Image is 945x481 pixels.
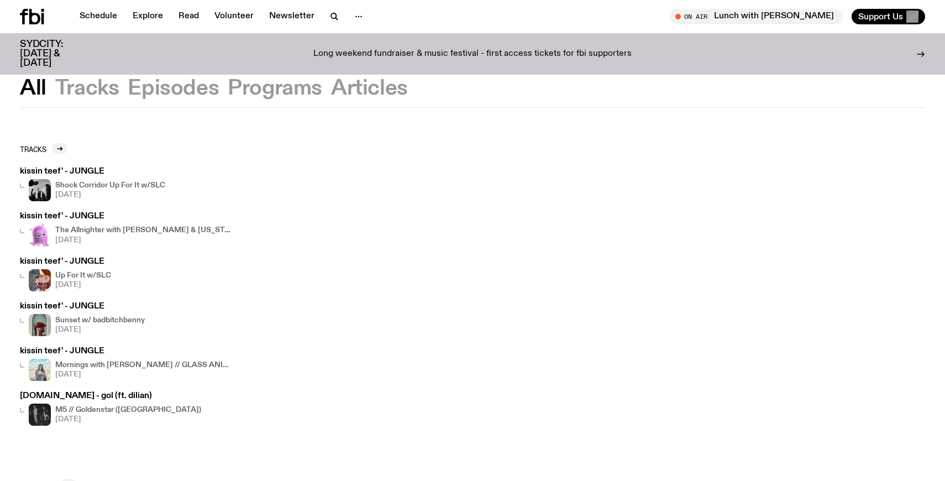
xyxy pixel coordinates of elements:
[20,145,46,153] h2: Tracks
[20,143,67,154] a: Tracks
[331,79,408,98] button: Articles
[20,258,111,291] a: kissin teef' - JUNGLEUp For It w/SLC[DATE]
[29,179,51,201] img: shock corridor 4 SLC
[55,371,232,378] span: [DATE]
[55,79,119,98] button: Tracks
[20,392,201,400] h3: [DOMAIN_NAME] - gol (ft. dilian)
[55,281,111,289] span: [DATE]
[55,317,145,324] h4: Sunset w/ badbitchbenny
[55,406,201,414] h4: M5 // Goldenstar ([GEOGRAPHIC_DATA])
[20,347,232,355] h3: kissin teef' - JUNGLE
[20,40,91,68] h3: SYDCITY: [DATE] & [DATE]
[20,212,232,246] a: kissin teef' - JUNGLEAn animated image of a pink squid named pearl from Nemo. The Allnighter with...
[55,362,232,369] h4: Mornings with [PERSON_NAME] // GLASS ANIMALS & [GEOGRAPHIC_DATA]
[20,302,145,336] a: kissin teef' - JUNGLESunset w/ badbitchbenny[DATE]
[20,79,46,98] button: All
[20,168,165,201] a: kissin teef' - JUNGLEshock corridor 4 SLCShock Corridor Up For It w/SLC[DATE]
[172,9,206,24] a: Read
[208,9,260,24] a: Volunteer
[313,49,632,59] p: Long weekend fundraiser & music festival - first access tickets for fbi supporters
[20,168,165,176] h3: kissin teef' - JUNGLE
[55,272,111,279] h4: Up For It w/SLC
[20,302,145,311] h3: kissin teef' - JUNGLE
[55,416,201,423] span: [DATE]
[20,347,232,381] a: kissin teef' - JUNGLEMornings with [PERSON_NAME] // GLASS ANIMALS & [GEOGRAPHIC_DATA][DATE]
[20,392,201,426] a: [DOMAIN_NAME] - gol (ft. dilian)M5 // Goldenstar ([GEOGRAPHIC_DATA])[DATE]
[670,9,843,24] button: On AirLunch with [PERSON_NAME]
[852,9,925,24] button: Support Us
[20,212,232,221] h3: kissin teef' - JUNGLE
[128,79,219,98] button: Episodes
[73,9,124,24] a: Schedule
[858,12,903,22] span: Support Us
[126,9,170,24] a: Explore
[29,224,51,247] img: An animated image of a pink squid named pearl from Nemo.
[55,191,165,198] span: [DATE]
[262,9,321,24] a: Newsletter
[228,79,322,98] button: Programs
[55,182,165,189] h4: Shock Corridor Up For It w/SLC
[55,237,232,244] span: [DATE]
[55,227,232,234] h4: The Allnighter with [PERSON_NAME] & [US_STATE] °❀⋆.ೃ࿔*:･
[20,258,111,266] h3: kissin teef' - JUNGLE
[55,326,145,333] span: [DATE]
